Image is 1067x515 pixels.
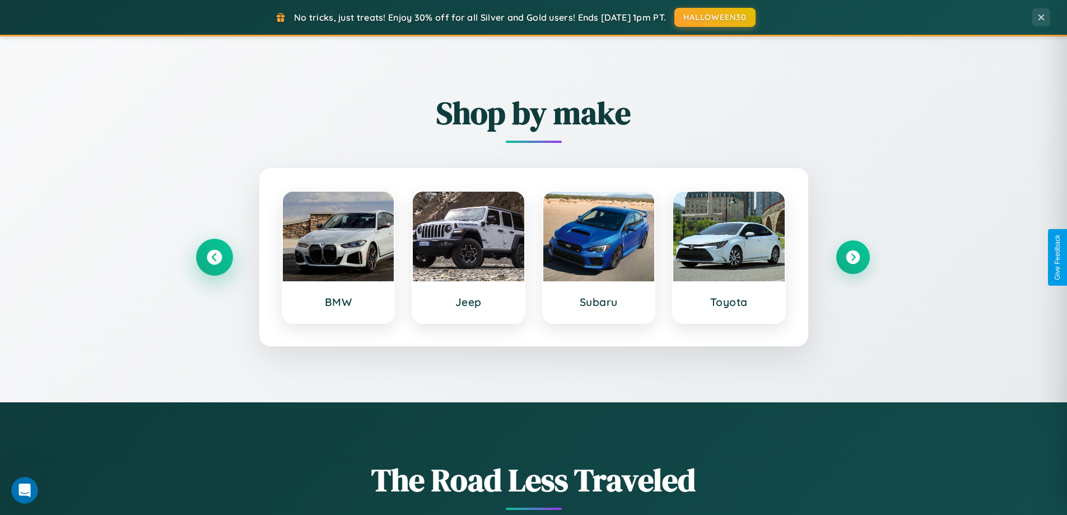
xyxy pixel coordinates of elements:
[11,477,38,504] iframe: Intercom live chat
[198,91,870,134] h2: Shop by make
[684,295,774,309] h3: Toyota
[674,8,756,27] button: HALLOWEEN30
[555,295,644,309] h3: Subaru
[424,295,513,309] h3: Jeep
[1054,235,1061,280] div: Give Feedback
[294,295,383,309] h3: BMW
[294,12,666,23] span: No tricks, just treats! Enjoy 30% off for all Silver and Gold users! Ends [DATE] 1pm PT.
[198,458,870,502] h1: The Road Less Traveled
